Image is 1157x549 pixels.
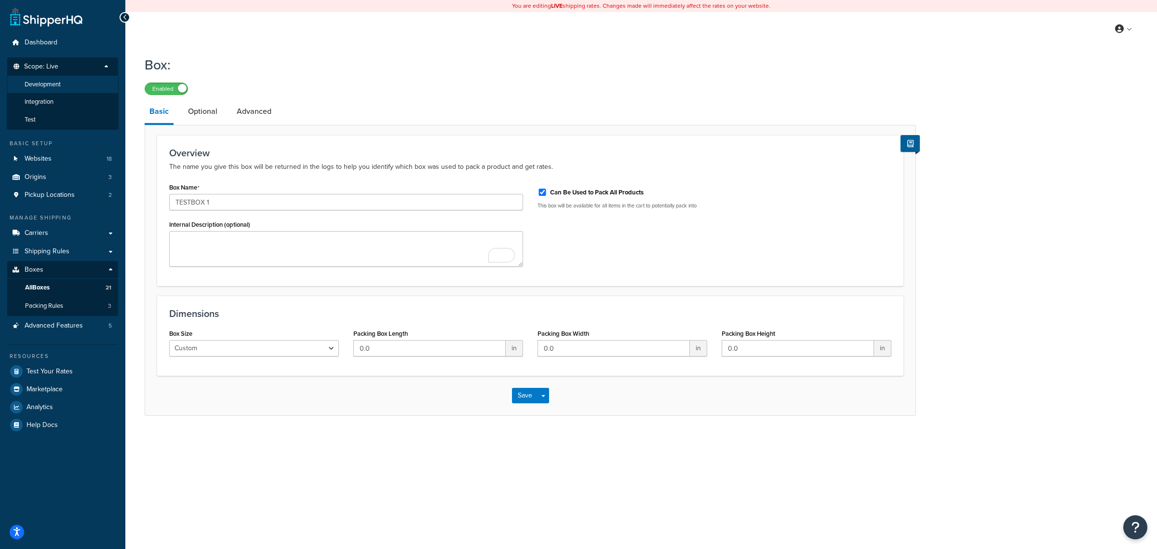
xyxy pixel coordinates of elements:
div: Resources [7,352,118,360]
p: The name you give this box will be returned in the logs to help you identify which box was used t... [169,161,891,173]
span: Origins [25,173,46,181]
label: Box Name [169,184,200,192]
span: 2 [108,191,112,199]
a: Basic [145,100,174,125]
li: Packing Rules [7,297,118,315]
li: Boxes [7,261,118,316]
span: Shipping Rules [25,247,69,256]
label: Packing Box Height [722,330,775,337]
span: Analytics [27,403,53,412]
li: Origins [7,168,118,186]
span: in [690,340,707,357]
a: Marketplace [7,381,118,398]
span: 18 [107,155,112,163]
label: Internal Description (optional) [169,221,250,228]
span: Test [25,116,36,124]
span: in [506,340,523,357]
a: Boxes [7,261,118,279]
span: 3 [108,302,111,310]
a: Test Your Rates [7,363,118,380]
span: Advanced Features [25,322,83,330]
a: Help Docs [7,416,118,434]
a: AllBoxes21 [7,279,118,297]
h1: Box: [145,55,904,74]
label: Enabled [145,83,188,95]
div: Manage Shipping [7,214,118,222]
a: Optional [183,100,222,123]
li: Websites [7,150,118,168]
button: Show Help Docs [901,135,920,152]
h3: Overview [169,148,891,158]
span: Integration [25,98,54,106]
a: Advanced Features5 [7,317,118,335]
li: Integration [7,93,119,111]
a: Advanced [232,100,276,123]
label: Box Size [169,330,192,337]
span: Websites [25,155,52,163]
button: Save [512,388,538,403]
a: Carriers [7,224,118,242]
button: Open Resource Center [1123,515,1147,539]
span: Marketplace [27,385,63,394]
a: Pickup Locations2 [7,186,118,204]
b: LIVE [551,1,563,10]
span: Dashboard [25,39,57,47]
span: All Boxes [25,284,50,292]
p: This box will be available for all items in the cart to potentially pack into [538,202,891,209]
a: Websites18 [7,150,118,168]
span: Packing Rules [25,302,63,310]
span: Scope: Live [24,63,58,71]
label: Packing Box Length [353,330,408,337]
a: Origins3 [7,168,118,186]
li: Test [7,111,119,129]
span: Boxes [25,266,43,274]
a: Packing Rules3 [7,297,118,315]
textarea: To enrich screen reader interactions, please activate Accessibility in Grammarly extension settings [169,231,523,267]
span: Development [25,81,61,89]
label: Packing Box Width [538,330,589,337]
label: Can Be Used to Pack All Products [550,188,644,197]
div: Basic Setup [7,139,118,148]
span: Pickup Locations [25,191,75,199]
span: Test Your Rates [27,368,73,376]
li: Development [7,76,119,94]
span: 5 [108,322,112,330]
a: Analytics [7,398,118,416]
span: Help Docs [27,421,58,429]
span: Carriers [25,229,48,237]
span: 3 [108,173,112,181]
li: Pickup Locations [7,186,118,204]
li: Advanced Features [7,317,118,335]
span: 21 [106,284,111,292]
a: Dashboard [7,34,118,52]
h3: Dimensions [169,308,891,319]
span: in [874,340,891,357]
a: Shipping Rules [7,243,118,261]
